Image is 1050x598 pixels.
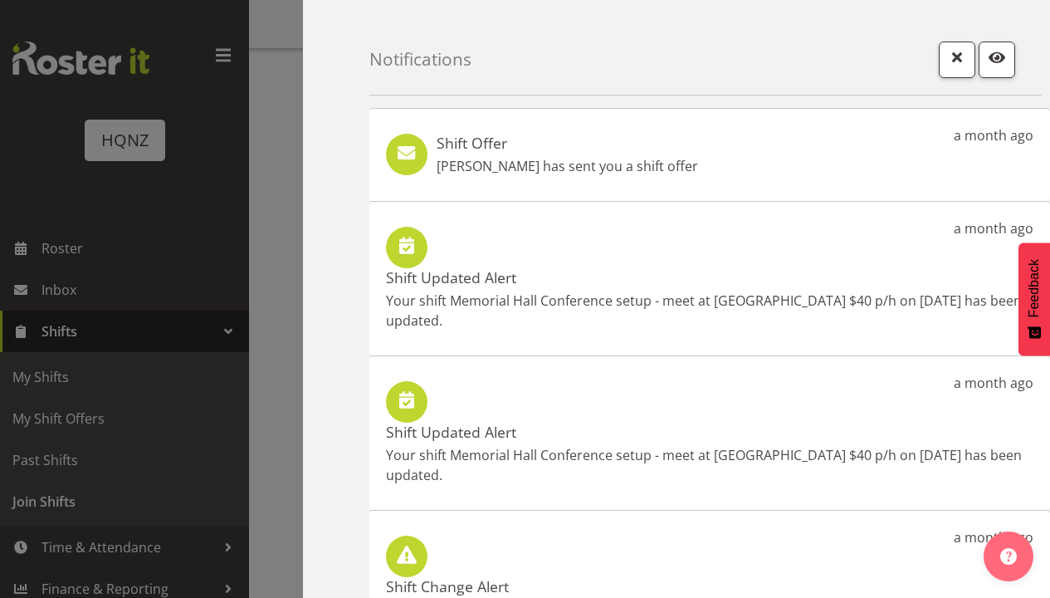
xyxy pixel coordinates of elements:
[979,42,1015,78] button: Mark as read
[437,134,698,152] h5: Shift Offer
[1018,243,1050,355] button: Feedback - Show survey
[437,156,698,176] p: [PERSON_NAME] has sent you a shift offer
[1000,548,1017,565] img: help-xxl-2.png
[939,42,975,78] button: Close
[954,125,1033,145] p: a month ago
[386,291,1033,331] p: Your shift Memorial Hall Conference setup - meet at [GEOGRAPHIC_DATA] $40 p/h on [DATE] has been ...
[954,218,1033,238] p: a month ago
[954,373,1033,393] p: a month ago
[386,423,1033,441] h5: Shift Updated Alert
[954,527,1033,547] p: a month ago
[369,50,471,69] h4: Notifications
[386,445,1033,485] p: Your shift Memorial Hall Conference setup - meet at [GEOGRAPHIC_DATA] $40 p/h on [DATE] has been ...
[1027,259,1042,317] span: Feedback
[386,268,1033,287] h5: Shift Updated Alert
[386,577,991,596] h5: Shift Change Alert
